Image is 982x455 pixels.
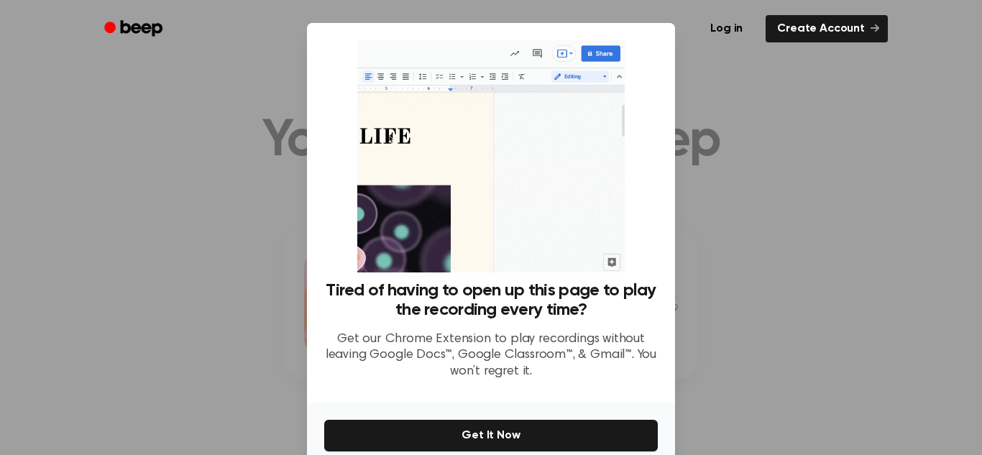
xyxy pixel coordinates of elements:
a: Create Account [766,15,888,42]
img: Beep extension in action [357,40,624,272]
a: Log in [696,12,757,45]
p: Get our Chrome Extension to play recordings without leaving Google Docs™, Google Classroom™, & Gm... [324,331,658,380]
a: Beep [94,15,175,43]
h3: Tired of having to open up this page to play the recording every time? [324,281,658,320]
button: Get It Now [324,420,658,451]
